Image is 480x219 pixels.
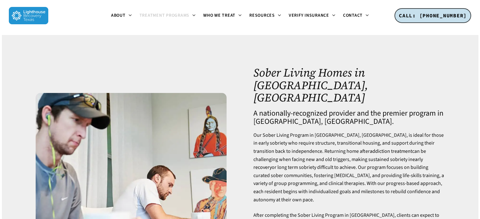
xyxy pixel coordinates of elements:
[289,12,329,19] span: Verify Insurance
[199,13,246,18] a: Who We Treat
[203,12,235,19] span: Who We Treat
[370,148,412,155] a: addiction treatment
[139,12,190,19] span: Treatment Programs
[343,12,363,19] span: Contact
[136,13,200,18] a: Treatment Programs
[107,13,136,18] a: About
[246,13,285,18] a: Resources
[253,109,444,126] h4: A nationally-recognized provider and the premier program in [GEOGRAPHIC_DATA], [GEOGRAPHIC_DATA].
[285,13,339,18] a: Verify Insurance
[253,156,423,171] a: early recovery
[249,12,275,19] span: Resources
[9,7,48,24] img: Lighthouse Recovery Texas
[399,12,467,19] span: CALL: [PHONE_NUMBER]
[253,66,444,104] h1: Sober Living Homes in [GEOGRAPHIC_DATA], [GEOGRAPHIC_DATA]
[253,131,444,211] p: Our Sober Living Program in [GEOGRAPHIC_DATA], [GEOGRAPHIC_DATA], is ideal for those in early sob...
[111,12,126,19] span: About
[339,13,373,18] a: Contact
[394,8,471,23] a: CALL: [PHONE_NUMBER]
